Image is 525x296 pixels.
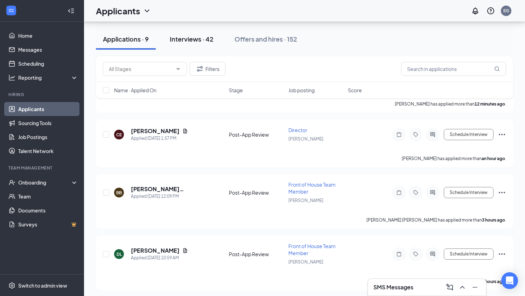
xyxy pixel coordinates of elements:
div: Reporting [18,74,78,81]
button: Schedule Interview [444,129,493,140]
h3: SMS Messages [373,283,413,291]
div: CE [116,132,122,138]
div: Post-App Review [229,189,284,196]
svg: Notifications [471,7,479,15]
b: 3 hours ago [482,217,505,223]
div: Interviews · 42 [170,35,213,43]
div: BB [116,190,122,196]
svg: Tag [412,132,420,137]
a: Applicants [18,102,78,116]
svg: ChevronDown [175,66,181,72]
div: Applied [DATE] 10:59 AM [131,254,188,261]
svg: ChevronUp [458,283,467,291]
span: [PERSON_NAME] [288,136,323,142]
p: [PERSON_NAME] has applied more than . [402,156,506,161]
svg: ChevronDown [143,7,151,15]
span: Job posting [288,87,315,94]
svg: Document [182,248,188,253]
span: Score [348,87,362,94]
div: Onboarding [18,179,72,186]
a: Talent Network [18,144,78,158]
a: Home [18,29,78,43]
a: Job Postings [18,130,78,144]
a: Documents [18,203,78,217]
span: Front of House Team Member [288,243,336,256]
button: Schedule Interview [444,248,493,260]
button: ChevronUp [457,282,468,293]
svg: Analysis [8,74,15,81]
svg: Tag [412,190,420,195]
svg: ComposeMessage [446,283,454,291]
span: [PERSON_NAME] [288,198,323,203]
div: Team Management [8,165,77,171]
input: All Stages [109,65,173,73]
svg: Note [395,190,403,195]
span: Stage [229,87,243,94]
a: Team [18,189,78,203]
svg: ActiveChat [428,132,437,137]
h1: Applicants [96,5,140,17]
div: Open Intercom Messenger [501,272,518,289]
svg: Tag [412,251,420,257]
div: DL [117,251,122,257]
svg: UserCheck [8,179,15,186]
button: Schedule Interview [444,187,493,198]
div: EG [503,8,509,14]
svg: QuestionInfo [486,7,495,15]
svg: Minimize [471,283,479,291]
svg: Settings [8,282,15,289]
h5: [PERSON_NAME] [131,127,180,135]
div: Offers and hires · 152 [234,35,297,43]
button: ComposeMessage [444,282,455,293]
a: Scheduling [18,57,78,71]
svg: WorkstreamLogo [8,7,15,14]
svg: Ellipses [498,130,506,139]
svg: Filter [196,65,204,73]
a: Messages [18,43,78,57]
svg: Collapse [68,7,75,14]
a: SurveysCrown [18,217,78,231]
svg: Ellipses [498,250,506,258]
p: [PERSON_NAME] [PERSON_NAME] has applied more than . [366,217,506,223]
div: Post-App Review [229,131,284,138]
h5: [PERSON_NAME] [131,247,180,254]
svg: MagnifyingGlass [494,66,500,72]
div: Post-App Review [229,251,284,258]
svg: Document [182,128,188,134]
b: an hour ago [482,156,505,161]
div: Hiring [8,92,77,98]
div: Switch to admin view [18,282,67,289]
div: Applied [DATE] 12:09 PM [131,193,210,200]
span: [PERSON_NAME] [288,259,323,265]
svg: ActiveChat [428,190,437,195]
button: Filter Filters [190,62,225,76]
svg: Ellipses [498,188,506,197]
b: 4 hours ago [482,279,505,284]
svg: ActiveChat [428,251,437,257]
button: Minimize [469,282,481,293]
div: Applied [DATE] 1:57 PM [131,135,188,142]
h5: [PERSON_NAME] [PERSON_NAME] [131,185,210,193]
svg: Note [395,132,403,137]
svg: Note [395,251,403,257]
input: Search in applications [401,62,506,76]
a: Sourcing Tools [18,116,78,130]
span: Director [288,127,307,133]
span: Name · Applied On [114,87,156,94]
span: Front of House Team Member [288,181,336,195]
div: Applications · 9 [103,35,149,43]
